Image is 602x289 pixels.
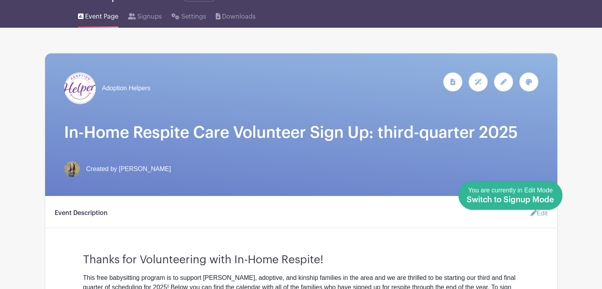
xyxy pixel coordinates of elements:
[524,205,548,221] a: Edit
[85,12,118,21] span: Event Page
[171,2,206,28] a: Settings
[55,209,108,217] h6: Event Description
[137,12,162,21] span: Signups
[64,72,151,104] a: Adoption Helpers
[86,164,171,174] span: Created by [PERSON_NAME]
[102,84,151,93] span: Adoption Helpers
[458,181,562,210] a: You are currently in Edit Mode Switch to Signup Mode
[181,12,206,21] span: Settings
[467,196,554,204] span: Switch to Signup Mode
[64,123,538,142] h1: In-Home Respite Care Volunteer Sign Up: third-quarter 2025
[78,2,118,28] a: Event Page
[467,187,554,203] span: You are currently in Edit Mode
[216,2,256,28] a: Downloads
[128,2,162,28] a: Signups
[64,72,96,104] img: AH%20Logo%20Smile-Flat-RBG%20(1).jpg
[222,12,256,21] span: Downloads
[83,247,519,267] h3: Thanks for Volunteering with In-Home Respite!
[64,161,80,177] img: IMG_0582.jpg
